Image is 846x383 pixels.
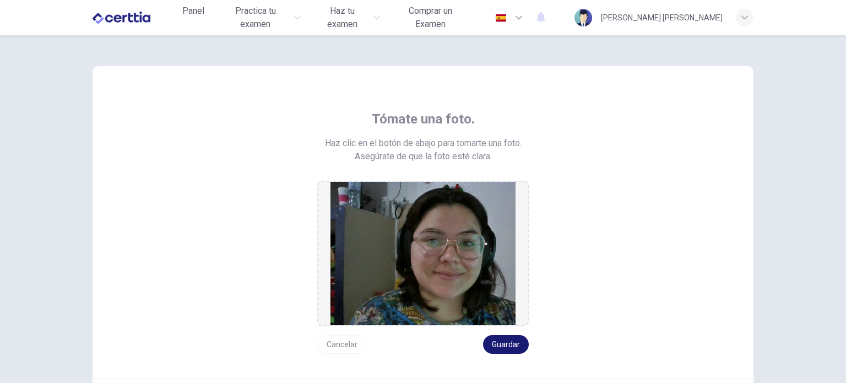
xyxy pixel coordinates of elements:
span: Asegúrate de que la foto esté clara. [355,150,492,163]
img: es [494,14,508,22]
span: Practica tu examen [220,4,291,31]
img: CERTTIA logo [93,7,150,29]
button: Comprar un Examen [389,1,472,34]
button: Haz tu examen [310,1,384,34]
button: Guardar [483,335,529,354]
a: Panel [176,1,211,34]
span: Haz tu examen [314,4,370,31]
span: Haz clic en el botón de abajo para tomarte una foto. [325,137,522,150]
span: Panel [182,4,204,18]
button: Cancelar [317,335,367,354]
a: CERTTIA logo [93,7,176,29]
button: Panel [176,1,211,21]
span: Comprar un Examen [393,4,468,31]
div: [PERSON_NAME] [PERSON_NAME] [601,11,723,24]
span: Tómate una foto. [372,110,475,128]
button: Practica tu examen [215,1,306,34]
img: preview screemshot [330,182,516,325]
img: Profile picture [574,9,592,26]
